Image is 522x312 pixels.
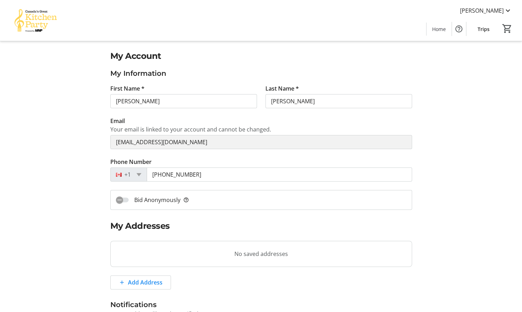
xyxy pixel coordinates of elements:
[110,50,412,62] h2: My Account
[454,5,518,16] button: [PERSON_NAME]
[183,196,189,204] mat-icon: help_outline
[460,6,504,15] span: [PERSON_NAME]
[110,299,412,310] h3: Notifications
[110,220,412,232] h2: My Addresses
[432,25,446,33] span: Home
[110,125,412,134] div: Your email is linked to your account and cannot be changed.
[4,3,67,38] img: Canada’s Great Kitchen Party's Logo
[147,167,412,182] input: (506) 234-5678
[265,84,299,93] label: Last Name *
[110,68,412,79] h3: My Information
[110,241,412,267] tr-blank-state: No saved addresses
[110,158,152,166] label: Phone Number
[128,278,162,287] span: Add Address
[426,23,452,36] a: Home
[472,23,495,36] a: Trips
[452,22,466,36] button: Help
[110,117,125,125] label: Email
[110,275,171,289] button: Add Address
[110,84,145,93] label: First Name *
[134,196,189,204] span: Bid Anonymously
[478,25,490,33] span: Trips
[501,22,514,35] button: Cart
